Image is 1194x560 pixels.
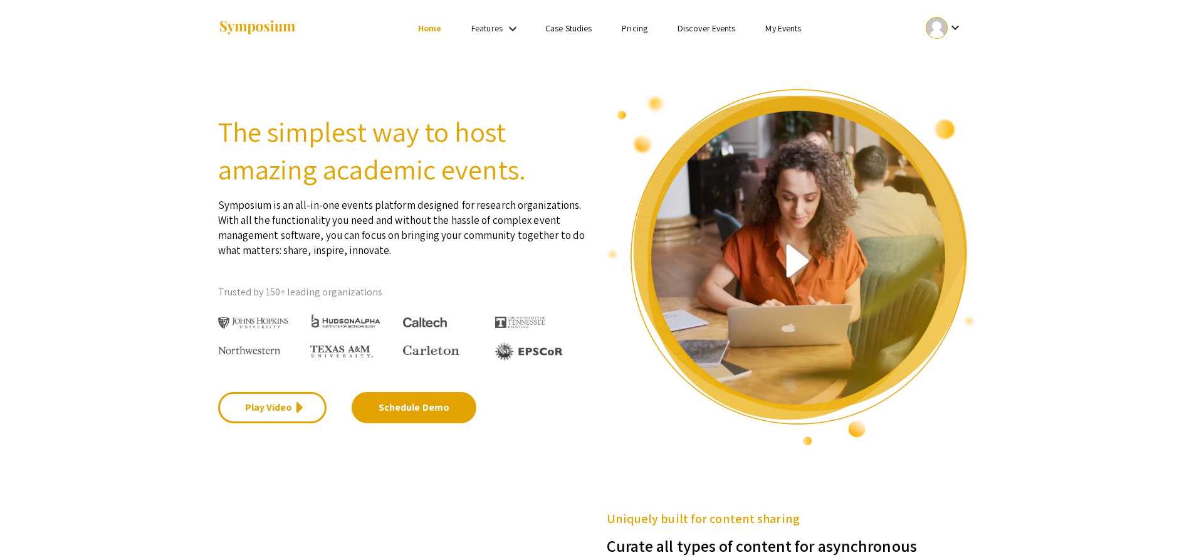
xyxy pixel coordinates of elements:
img: Northwestern [218,346,281,354]
a: Home [418,23,441,34]
img: HudsonAlpha [310,314,381,328]
img: The University of Tennessee [495,317,545,328]
a: My Events [765,23,801,34]
img: Texas A&M University [310,346,373,358]
a: Case Studies [545,23,592,34]
img: Symposium by ForagerOne [218,19,296,36]
mat-icon: Expand Features list [505,21,520,36]
a: Features [471,23,503,34]
h5: Uniquely built for content sharing [607,509,977,528]
iframe: Chat [9,504,53,551]
img: Carleton [403,346,459,356]
a: Discover Events [678,23,736,34]
img: EPSCOR [495,342,564,361]
p: Trusted by 150+ leading organizations [218,283,588,302]
h2: The simplest way to host amazing academic events. [218,113,588,188]
mat-icon: Expand account dropdown [948,20,963,35]
a: Play Video [218,392,327,423]
a: Schedule Demo [352,392,476,423]
p: Symposium is an all-in-one events platform designed for research organizations. With all the func... [218,188,588,258]
img: Johns Hopkins University [218,317,289,329]
img: video overview of Symposium [607,88,977,446]
a: Pricing [622,23,647,34]
img: Caltech [403,317,447,328]
button: Expand account dropdown [913,14,976,42]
